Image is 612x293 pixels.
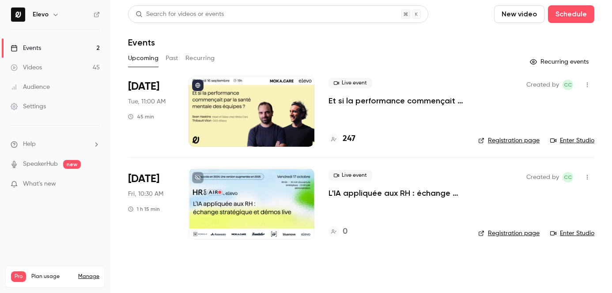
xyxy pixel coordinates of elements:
[128,168,174,239] div: Oct 17 Fri, 10:30 AM (Europe/Paris)
[78,273,99,280] a: Manage
[563,172,573,183] span: Clara Courtillier
[128,37,155,48] h1: Events
[550,229,594,238] a: Enter Studio
[343,133,355,145] h4: 247
[33,10,49,19] h6: Elevo
[564,80,572,90] span: CC
[478,229,540,238] a: Registration page
[31,273,73,280] span: Plan usage
[11,8,25,22] img: Elevo
[563,80,573,90] span: Clara Courtillier
[526,55,594,69] button: Recurring events
[166,51,178,65] button: Past
[11,271,26,282] span: Pro
[23,160,58,169] a: SpeakerHub
[478,136,540,145] a: Registration page
[89,180,100,188] iframe: Noticeable Trigger
[128,51,159,65] button: Upcoming
[526,172,559,183] span: Created by
[63,160,81,169] span: new
[526,80,559,90] span: Created by
[329,226,348,238] a: 0
[11,63,42,72] div: Videos
[128,80,159,94] span: [DATE]
[11,83,50,91] div: Audience
[128,113,154,120] div: 45 min
[11,44,41,53] div: Events
[329,133,355,145] a: 247
[185,51,215,65] button: Recurring
[329,95,464,106] a: Et si la performance commençait par la santé mentale des équipes ?
[23,179,56,189] span: What's new
[564,172,572,183] span: CC
[128,76,174,147] div: Sep 16 Tue, 11:00 AM (Europe/Paris)
[128,190,163,198] span: Fri, 10:30 AM
[128,205,160,213] div: 1 h 15 min
[128,172,159,186] span: [DATE]
[329,78,372,88] span: Live event
[548,5,594,23] button: Schedule
[11,102,46,111] div: Settings
[136,10,224,19] div: Search for videos or events
[343,226,348,238] h4: 0
[23,140,36,149] span: Help
[550,136,594,145] a: Enter Studio
[128,97,166,106] span: Tue, 11:00 AM
[329,170,372,181] span: Live event
[329,188,464,198] a: L'IA appliquée aux RH : échange stratégique et démos live.
[11,140,100,149] li: help-dropdown-opener
[494,5,544,23] button: New video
